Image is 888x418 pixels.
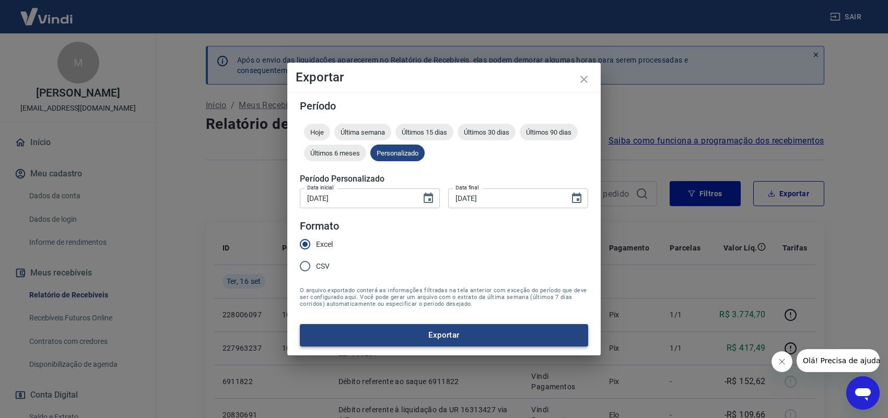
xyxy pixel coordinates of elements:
button: Choose date, selected date is 16 de set de 2025 [566,188,587,209]
button: Choose date, selected date is 16 de set de 2025 [418,188,439,209]
legend: Formato [300,219,339,234]
div: Personalizado [370,145,425,161]
input: DD/MM/YYYY [300,188,414,208]
span: Olá! Precisa de ajuda? [6,7,88,16]
label: Data inicial [307,184,334,192]
span: Últimos 15 dias [395,128,453,136]
iframe: Mensagem da empresa [797,349,880,372]
span: Últimos 6 meses [304,149,366,157]
span: O arquivo exportado conterá as informações filtradas na tela anterior com exceção do período que ... [300,287,588,307]
input: DD/MM/YYYY [448,188,562,208]
div: Últimos 30 dias [458,124,516,140]
div: Última semana [334,124,391,140]
span: Hoje [304,128,330,136]
h5: Período Personalizado [300,174,588,184]
label: Data final [455,184,479,192]
span: Excel [316,239,333,250]
h5: Período [300,101,588,111]
h4: Exportar [296,71,592,83]
div: Últimos 6 meses [304,145,366,161]
span: Últimos 90 dias [520,128,578,136]
span: Personalizado [370,149,425,157]
div: Últimos 15 dias [395,124,453,140]
iframe: Fechar mensagem [772,351,792,372]
button: Exportar [300,324,588,346]
iframe: Botão para abrir a janela de mensagens [846,376,880,410]
span: Últimos 30 dias [458,128,516,136]
span: CSV [316,261,330,272]
div: Hoje [304,124,330,140]
div: Últimos 90 dias [520,124,578,140]
span: Última semana [334,128,391,136]
button: close [571,67,597,92]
